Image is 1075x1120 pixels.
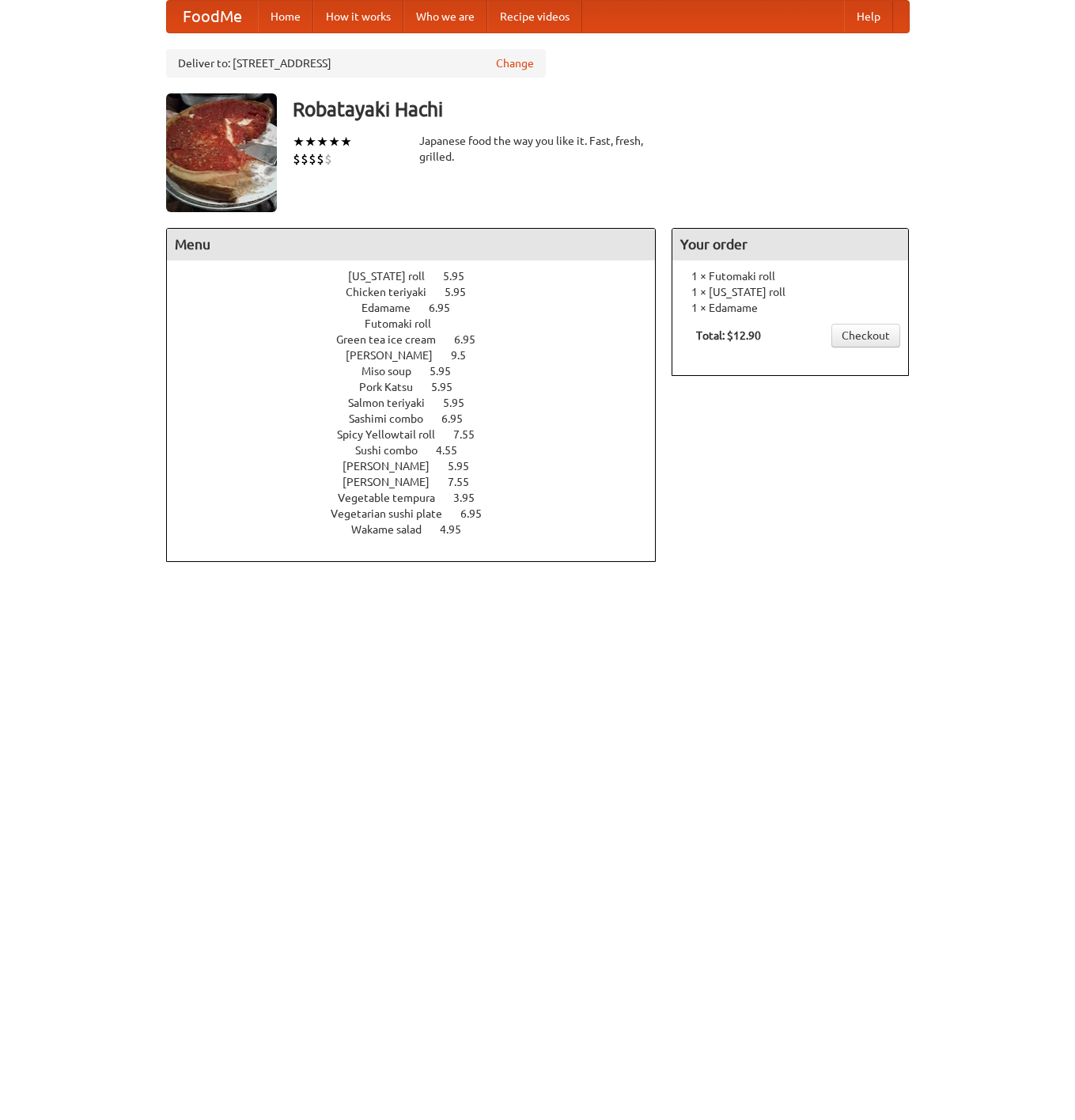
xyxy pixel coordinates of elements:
[365,317,476,330] a: Futomaki roll
[453,492,490,504] span: 3.95
[324,150,332,168] li: $
[431,381,468,393] span: 5.95
[343,476,445,488] span: [PERSON_NAME]
[316,150,324,168] li: $
[343,460,445,473] span: [PERSON_NAME]
[349,412,439,425] span: Sashimi combo
[403,1,487,32] a: Who we are
[343,460,498,473] a: [PERSON_NAME] 5.95
[680,268,900,284] li: 1 × Futomaki roll
[451,349,482,362] span: 9.5
[680,284,900,300] li: 1 × [US_STATE] roll
[336,333,505,346] a: Green tea ice cream 6.95
[346,286,495,298] a: Chicken teriyaki 5.95
[844,1,893,32] a: Help
[361,302,479,314] a: Edamame 6.95
[167,1,258,32] a: FoodMe
[351,523,490,536] a: Wakame salad 4.95
[301,150,308,168] li: $
[348,397,441,409] span: Salmon teriyaki
[440,523,477,536] span: 4.95
[167,229,656,260] h4: Menu
[831,324,900,347] a: Checkout
[166,49,546,78] div: Deliver to: [STREET_ADDRESS]
[696,329,761,342] b: Total: $12.90
[308,150,316,168] li: $
[340,133,352,150] li: ★
[680,300,900,316] li: 1 × Edamame
[365,317,447,330] span: Futomaki roll
[316,133,328,150] li: ★
[361,302,426,314] span: Edamame
[348,397,494,409] a: Salmon teriyaki 5.95
[454,333,491,346] span: 6.95
[361,365,427,378] span: Miso soup
[672,229,908,260] h4: Your order
[348,270,494,283] a: [US_STATE] roll 5.95
[443,397,480,409] span: 5.95
[346,349,495,362] a: [PERSON_NAME] 9.5
[496,55,534,71] a: Change
[293,93,910,125] h3: Robatayaki Hachi
[348,270,441,283] span: [US_STATE] roll
[343,476,498,488] a: [PERSON_NAME] 7.55
[443,270,480,283] span: 5.95
[355,444,433,457] span: Sushi combo
[460,507,498,520] span: 6.95
[487,1,582,32] a: Recipe videos
[448,460,485,473] span: 5.95
[166,93,277,212] img: angular.jpg
[436,444,473,457] span: 4.55
[258,1,313,32] a: Home
[293,133,305,150] li: ★
[419,133,657,165] div: Japanese food the way you like it. Fast, fresh, grilled.
[331,507,511,520] a: Vegetarian sushi plate 6.95
[336,333,452,346] span: Green tea ice cream
[346,349,449,362] span: [PERSON_NAME]
[313,1,403,32] a: How it works
[338,492,504,504] a: Vegetable tempura 3.95
[337,428,504,441] a: Spicy Yellowtail roll 7.55
[346,286,442,298] span: Chicken teriyaki
[453,428,490,441] span: 7.55
[328,133,340,150] li: ★
[441,412,479,425] span: 6.95
[445,286,482,298] span: 5.95
[305,133,316,150] li: ★
[361,365,480,378] a: Miso soup 5.95
[359,381,482,393] a: Pork Katsu 5.95
[351,523,437,536] span: Wakame salad
[338,492,451,504] span: Vegetable tempura
[430,365,467,378] span: 5.95
[293,150,301,168] li: $
[355,444,486,457] a: Sushi combo 4.55
[337,428,451,441] span: Spicy Yellowtail roll
[349,412,492,425] a: Sashimi combo 6.95
[331,507,458,520] span: Vegetarian sushi plate
[359,381,429,393] span: Pork Katsu
[429,302,466,314] span: 6.95
[448,476,485,488] span: 7.55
